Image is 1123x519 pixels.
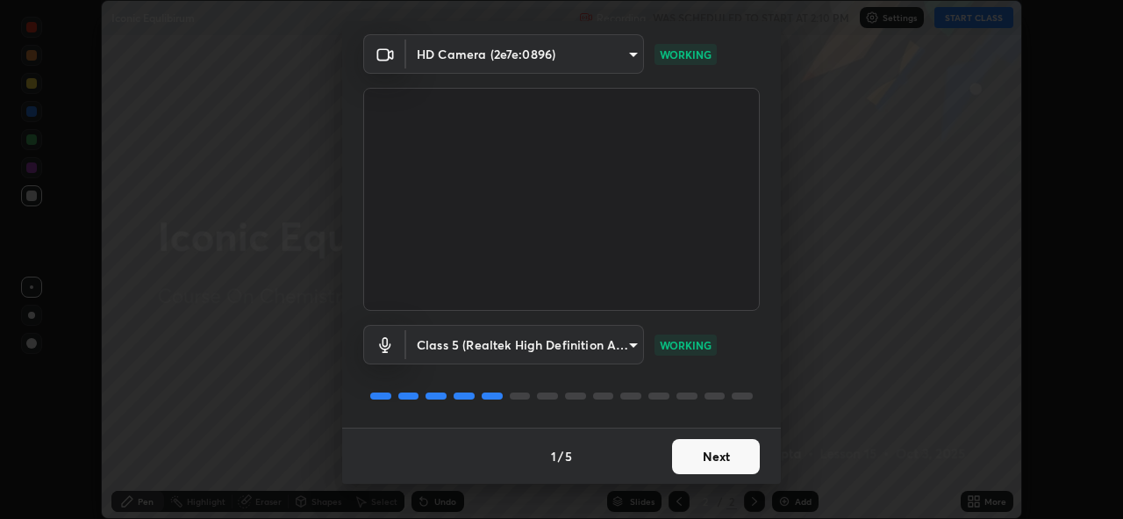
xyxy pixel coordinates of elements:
div: HD Camera (2e7e:0896) [406,34,644,74]
h4: 1 [551,447,556,465]
h4: 5 [565,447,572,465]
p: WORKING [660,47,712,62]
p: WORKING [660,337,712,353]
h4: / [558,447,563,465]
div: HD Camera (2e7e:0896) [406,325,644,364]
button: Next [672,439,760,474]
